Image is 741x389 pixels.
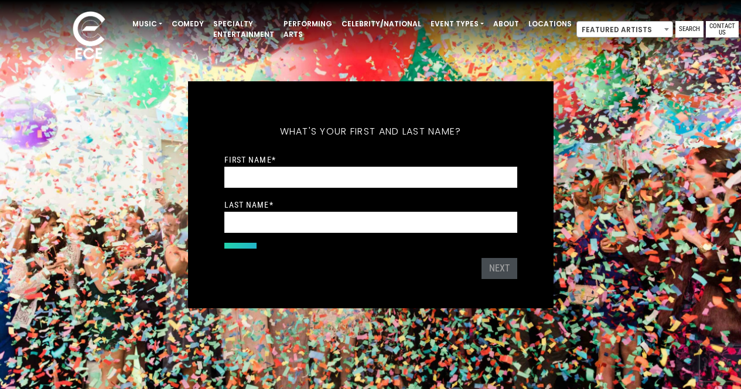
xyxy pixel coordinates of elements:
[524,14,576,34] a: Locations
[489,14,524,34] a: About
[167,14,209,34] a: Comedy
[576,21,673,37] span: Featured Artists
[675,21,704,37] a: Search
[279,14,337,44] a: Performing Arts
[224,154,276,165] label: First Name
[60,8,118,65] img: ece_new_logo_whitev2-1.png
[224,199,274,210] label: Last Name
[426,14,489,34] a: Event Types
[224,111,517,153] h5: What's your first and last name?
[128,14,167,34] a: Music
[337,14,426,34] a: Celebrity/National
[706,21,739,37] a: Contact Us
[209,14,279,44] a: Specialty Entertainment
[577,22,672,38] span: Featured Artists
